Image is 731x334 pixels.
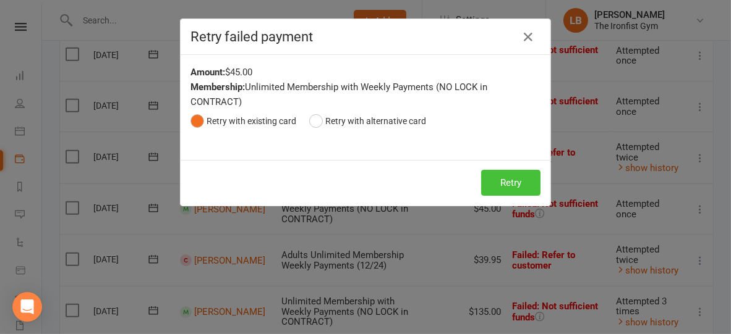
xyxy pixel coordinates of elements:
button: Retry [481,170,541,196]
strong: Membership: [190,81,245,93]
button: Retry with existing card [190,109,296,133]
button: Retry with alternative card [309,109,426,133]
div: Open Intercom Messenger [12,292,42,322]
strong: Amount: [190,67,225,78]
div: $45.00 [190,65,541,80]
h4: Retry failed payment [190,29,541,44]
div: Unlimited Membership with Weekly Payments (NO LOCK in CONTRACT) [190,80,541,109]
button: Close [518,27,538,47]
